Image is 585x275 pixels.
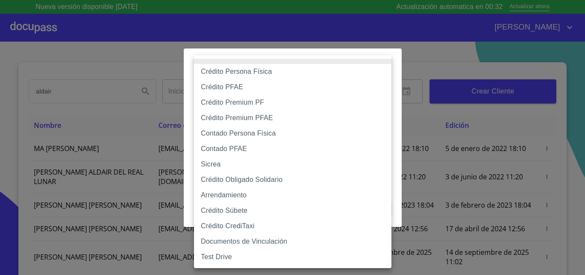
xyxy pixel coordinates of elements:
[194,187,391,203] li: Arrendamiento
[194,59,391,64] li: None
[194,79,391,95] li: Crédito PFAE
[194,172,391,187] li: Crédito Obligado Solidario
[194,203,391,218] li: Crédito Súbete
[194,95,391,110] li: Crédito Premium PF
[194,218,391,234] li: Crédito CrediTaxi
[194,249,391,265] li: Test Drive
[194,64,391,79] li: Crédito Persona Física
[194,110,391,126] li: Crédito Premium PFAE
[194,234,391,249] li: Documentos de Vinculación
[194,126,391,141] li: Contado Persona Física
[194,141,391,157] li: Contado PFAE
[194,157,391,172] li: Sicrea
